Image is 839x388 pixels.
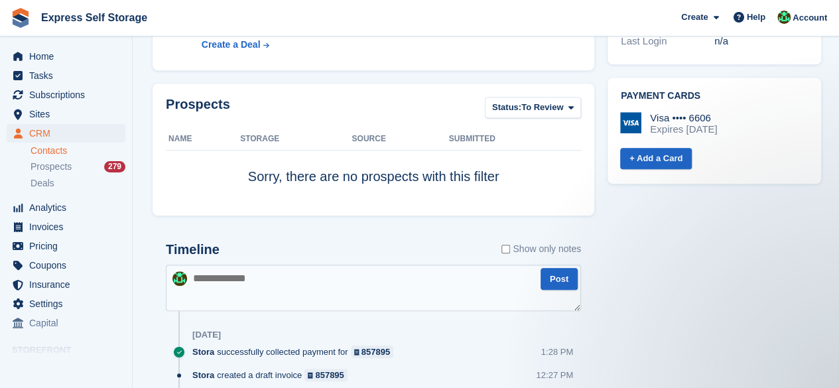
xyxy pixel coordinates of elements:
label: Show only notes [501,242,581,256]
span: Analytics [29,198,109,217]
div: Expires [DATE] [650,123,717,135]
span: Help [747,11,765,24]
th: Storage [240,129,352,150]
a: menu [7,218,125,236]
div: Last Login [621,34,714,49]
img: Visa Logo [620,112,641,133]
input: Show only notes [501,242,510,256]
span: Prospects [31,161,72,173]
th: Source [352,129,448,150]
span: Create [681,11,708,24]
a: Express Self Storage [36,7,153,29]
span: Account [793,11,827,25]
span: Status: [492,101,521,114]
span: Settings [29,294,109,313]
a: menu [7,256,125,275]
span: Home [29,47,109,66]
a: menu [7,47,125,66]
img: Shakiyra Davis [777,11,791,24]
span: Stora [192,346,214,358]
th: Name [166,129,240,150]
div: 857895 [361,346,390,358]
span: Tasks [29,66,109,85]
span: Invoices [29,218,109,236]
a: Contacts [31,145,125,157]
div: 1:28 PM [541,346,573,358]
th: Submitted [449,129,581,150]
button: Status: To Review [485,97,581,119]
div: Create a Deal [202,38,261,52]
a: menu [7,66,125,85]
span: Pricing [29,237,109,255]
span: Capital [29,314,109,332]
span: Storefront [12,344,132,357]
span: Stora [192,369,214,381]
div: Visa •••• 6606 [650,112,717,124]
a: menu [7,105,125,123]
a: menu [7,86,125,104]
a: menu [7,237,125,255]
div: 857895 [315,369,344,381]
span: Deals [31,177,54,190]
img: Shakiyra Davis [172,271,187,286]
a: + Add a Card [620,148,692,170]
a: menu [7,198,125,217]
a: menu [7,124,125,143]
span: Sites [29,105,109,123]
span: Sorry, there are no prospects with this filter [248,169,499,184]
span: CRM [29,124,109,143]
h2: Payment cards [621,91,808,101]
div: successfully collected payment for [192,346,400,358]
div: n/a [714,34,808,49]
a: menu [7,314,125,332]
img: stora-icon-8386f47178a22dfd0bd8f6a31ec36ba5ce8667c1dd55bd0f319d3a0aa187defe.svg [11,8,31,28]
span: To Review [521,101,563,114]
a: Create a Deal [202,38,480,52]
div: 12:27 PM [536,369,573,381]
span: Insurance [29,275,109,294]
button: Post [541,268,578,290]
div: created a draft invoice [192,369,354,381]
a: 857895 [351,346,394,358]
span: Subscriptions [29,86,109,104]
div: 279 [104,161,125,172]
h2: Timeline [166,242,220,257]
a: Prospects 279 [31,160,125,174]
div: [DATE] [192,330,221,340]
a: menu [7,275,125,294]
a: 857895 [304,369,348,381]
span: Coupons [29,256,109,275]
a: Deals [31,176,125,190]
a: menu [7,294,125,313]
h2: Prospects [166,97,230,121]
